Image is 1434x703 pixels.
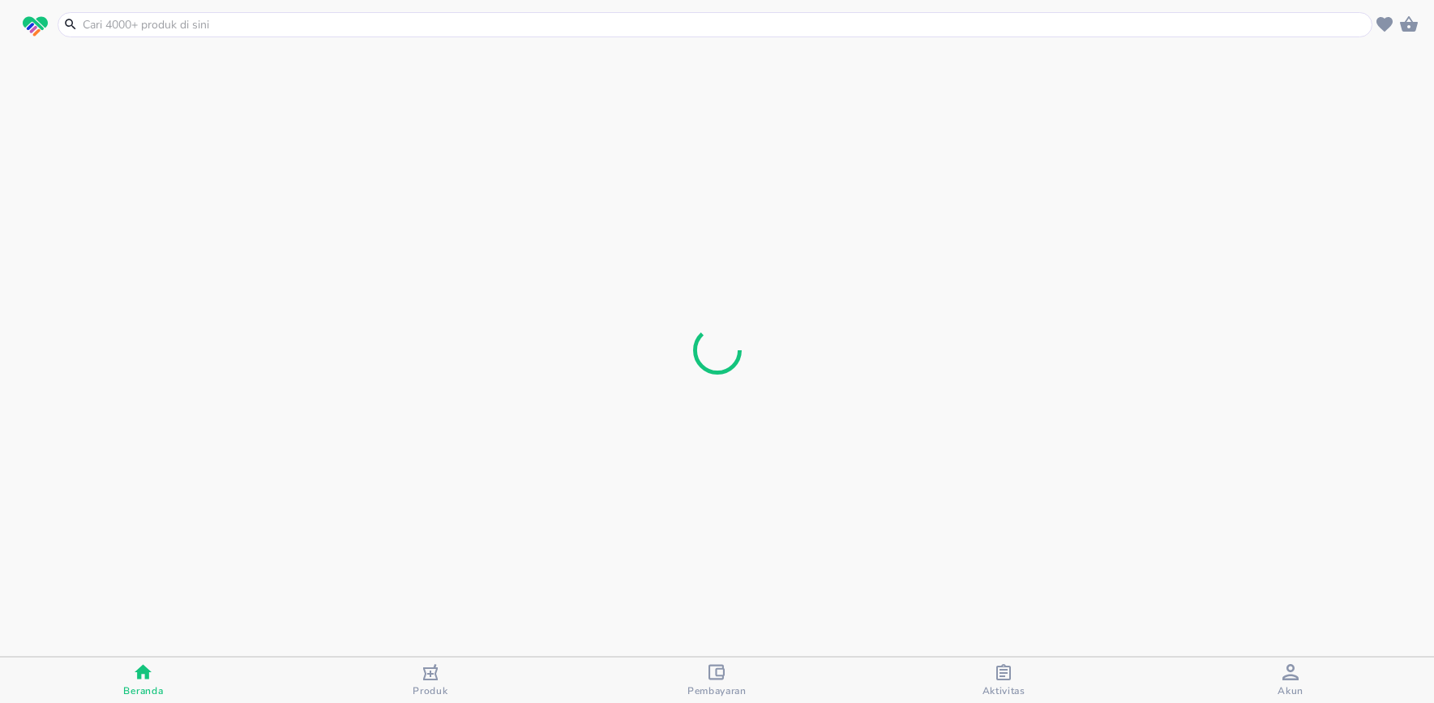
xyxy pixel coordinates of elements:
[574,658,861,703] button: Pembayaran
[687,684,747,697] span: Pembayaran
[860,658,1147,703] button: Aktivitas
[1147,658,1434,703] button: Akun
[982,684,1025,697] span: Aktivitas
[1278,684,1303,697] span: Akun
[81,16,1368,33] input: Cari 4000+ produk di sini
[287,658,574,703] button: Produk
[123,684,163,697] span: Beranda
[413,684,447,697] span: Produk
[23,16,48,37] img: logo_swiperx_s.bd005f3b.svg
